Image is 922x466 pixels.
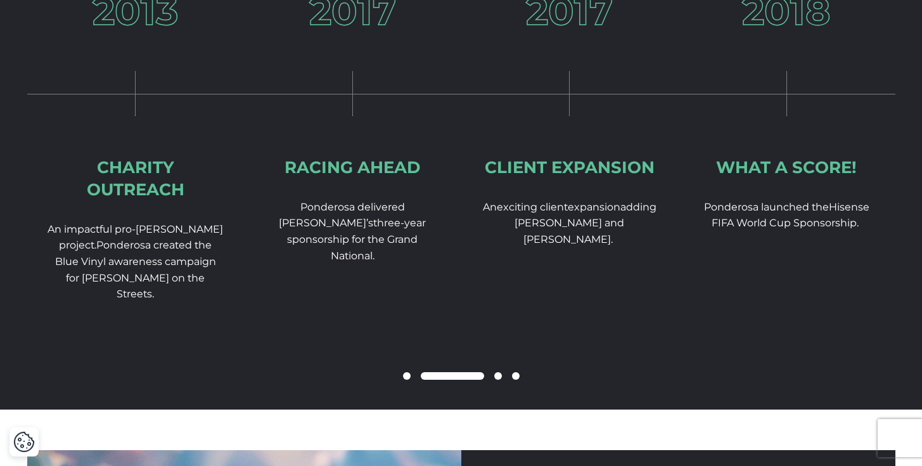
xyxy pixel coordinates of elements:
[620,201,656,213] span: adding
[483,201,490,213] span: A
[716,157,857,179] div: What a score!
[287,217,426,261] span: three-year sponsorship for the Grand National.
[300,201,392,213] span: Ponderosa deliver
[48,223,223,252] span: An impactful pro-[PERSON_NAME] project.
[812,201,829,213] span: the
[490,201,497,213] span: n
[497,201,503,213] span: e
[392,201,405,213] span: ed
[48,75,113,83] div: Domain Overview
[704,201,796,213] span: Ponderosa launch
[20,20,30,30] img: logo_orange.svg
[503,201,537,213] span: xciting
[34,74,44,84] img: tab_domain_overview_orange.svg
[20,33,30,43] img: website_grey.svg
[55,239,216,268] span: Ponderosa created the Blue Vinyl awareness campaign
[485,157,655,179] div: Client expansion
[13,431,35,453] button: Cookie Settings
[515,217,624,245] span: [PERSON_NAME] and [PERSON_NAME].
[140,75,214,83] div: Keywords by Traffic
[279,217,373,229] span: [PERSON_NAME]’s
[48,157,224,201] div: Charity Outreach
[568,201,620,213] span: expansion
[35,20,62,30] div: v 4.0.25
[126,74,136,84] img: tab_keywords_by_traffic_grey.svg
[285,157,420,179] div: Racing ahead
[540,201,568,213] span: client
[796,201,809,213] span: ed
[712,201,869,230] span: Hisense FIFA World Cup Sponsorship.
[66,272,205,301] span: for [PERSON_NAME] on the Streets.
[33,33,139,43] div: Domain: [DOMAIN_NAME]
[13,431,35,453] img: Revisit consent button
